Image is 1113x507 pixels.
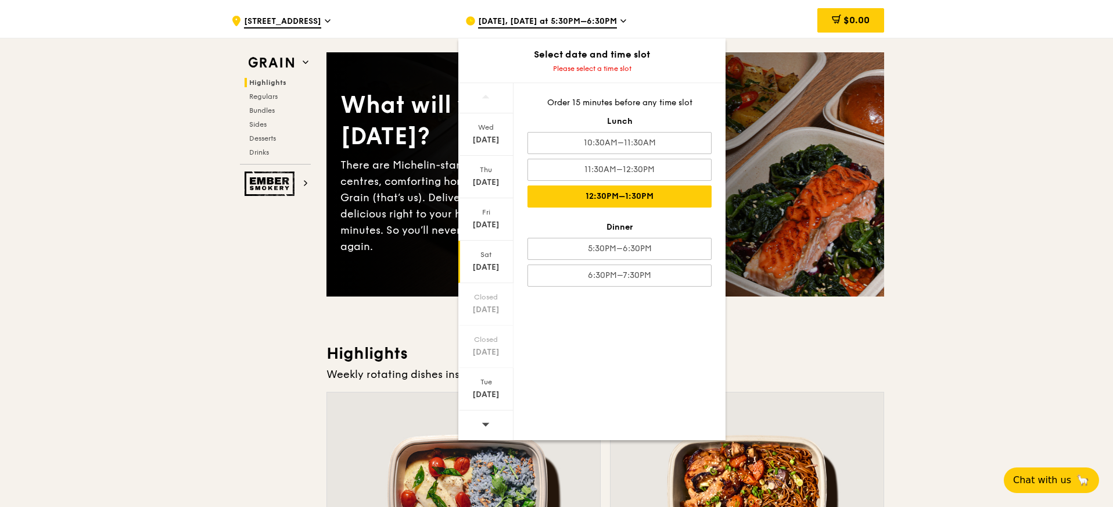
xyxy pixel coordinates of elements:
[249,148,269,156] span: Drinks
[1076,473,1090,487] span: 🦙
[478,16,617,28] span: [DATE], [DATE] at 5:30PM–6:30PM
[460,219,512,231] div: [DATE]
[249,92,278,101] span: Regulars
[458,64,726,73] div: Please select a time slot
[527,238,712,260] div: 5:30PM–6:30PM
[249,134,276,142] span: Desserts
[326,366,884,383] div: Weekly rotating dishes inspired by flavours from around the world.
[249,106,275,115] span: Bundles
[460,262,512,273] div: [DATE]
[460,208,512,217] div: Fri
[527,185,712,208] div: 12:30PM–1:30PM
[460,347,512,358] div: [DATE]
[340,157,605,255] div: There are Michelin-star restaurants, hawker centres, comforting home-cooked classics… and Grain (...
[458,48,726,62] div: Select date and time slot
[1013,473,1071,487] span: Chat with us
[1004,467,1099,493] button: Chat with us🦙
[527,159,712,181] div: 11:30AM–12:30PM
[460,335,512,344] div: Closed
[460,377,512,387] div: Tue
[340,90,605,152] div: What will you eat [DATE]?
[460,304,512,316] div: [DATE]
[527,265,712,287] div: 6:30PM–7:30PM
[326,343,884,364] h3: Highlights
[527,116,712,127] div: Lunch
[249,120,267,128] span: Sides
[843,15,870,26] span: $0.00
[527,222,712,233] div: Dinner
[460,177,512,188] div: [DATE]
[249,78,286,87] span: Highlights
[460,123,512,132] div: Wed
[460,292,512,302] div: Closed
[527,97,712,109] div: Order 15 minutes before any time slot
[245,172,298,196] img: Ember Smokery web logo
[460,134,512,146] div: [DATE]
[460,389,512,401] div: [DATE]
[460,250,512,259] div: Sat
[244,16,321,28] span: [STREET_ADDRESS]
[527,132,712,154] div: 10:30AM–11:30AM
[460,165,512,174] div: Thu
[245,52,298,73] img: Grain web logo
